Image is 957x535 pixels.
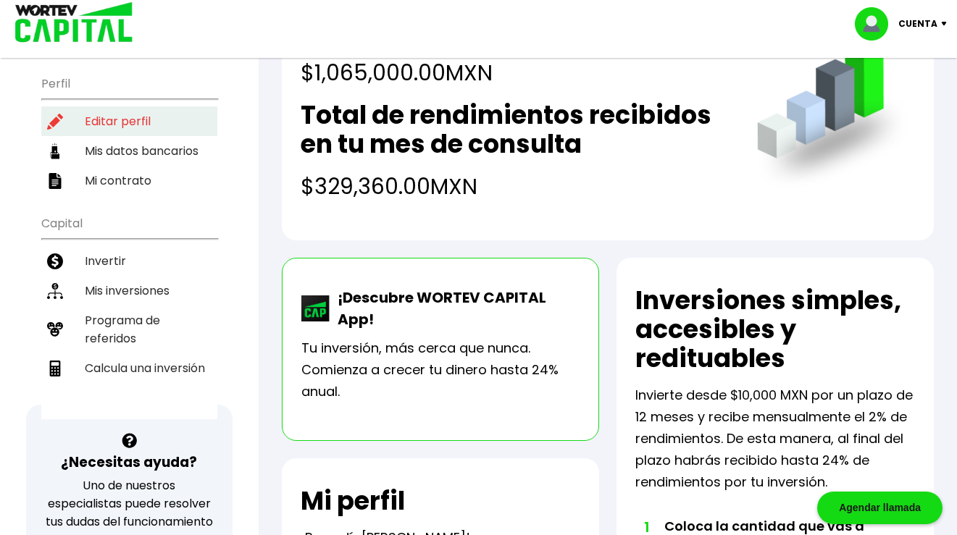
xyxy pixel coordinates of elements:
a: Editar perfil [41,106,217,136]
h2: Mi perfil [301,486,405,515]
p: Invierte desde $10,000 MXN por un plazo de 12 meses y recibe mensualmente el 2% de rendimientos. ... [635,384,915,493]
img: profile-image [855,7,898,41]
a: Mis inversiones [41,276,217,306]
ul: Perfil [41,67,217,195]
img: datos-icon.10cf9172.svg [47,143,63,159]
a: Mis datos bancarios [41,136,217,166]
img: invertir-icon.b3b967d7.svg [47,253,63,269]
h2: Total de rendimientos recibidos en tu mes de consulta [301,101,728,159]
img: inversiones-icon.6695dc30.svg [47,283,63,299]
img: icon-down [937,22,957,26]
img: editar-icon.952d3147.svg [47,114,63,130]
img: recomiendanos-icon.9b8e9327.svg [47,321,63,337]
img: wortev-capital-app-icon [301,295,330,321]
h4: $329,360.00 MXN [301,170,728,203]
div: Agendar llamada [817,492,943,524]
img: contrato-icon.f2db500c.svg [47,173,63,189]
p: ¡Descubre WORTEV CAPITAL App! [330,287,580,330]
p: Cuenta [898,13,937,35]
a: Programa de referidos [41,306,217,353]
a: Invertir [41,246,217,276]
a: Calcula una inversión [41,353,217,383]
h3: ¿Necesitas ayuda? [61,452,197,473]
h4: $1,065,000.00 MXN [301,56,664,89]
p: Tu inversión, más cerca que nunca. Comienza a crecer tu dinero hasta 24% anual. [301,337,580,403]
ul: Capital [41,207,217,419]
a: Mi contrato [41,166,217,195]
h2: Inversiones simples, accesibles y redituables [635,286,915,373]
img: grafica.516fef24.png [751,28,915,192]
img: calculadora-icon.17d418c4.svg [47,361,63,376]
